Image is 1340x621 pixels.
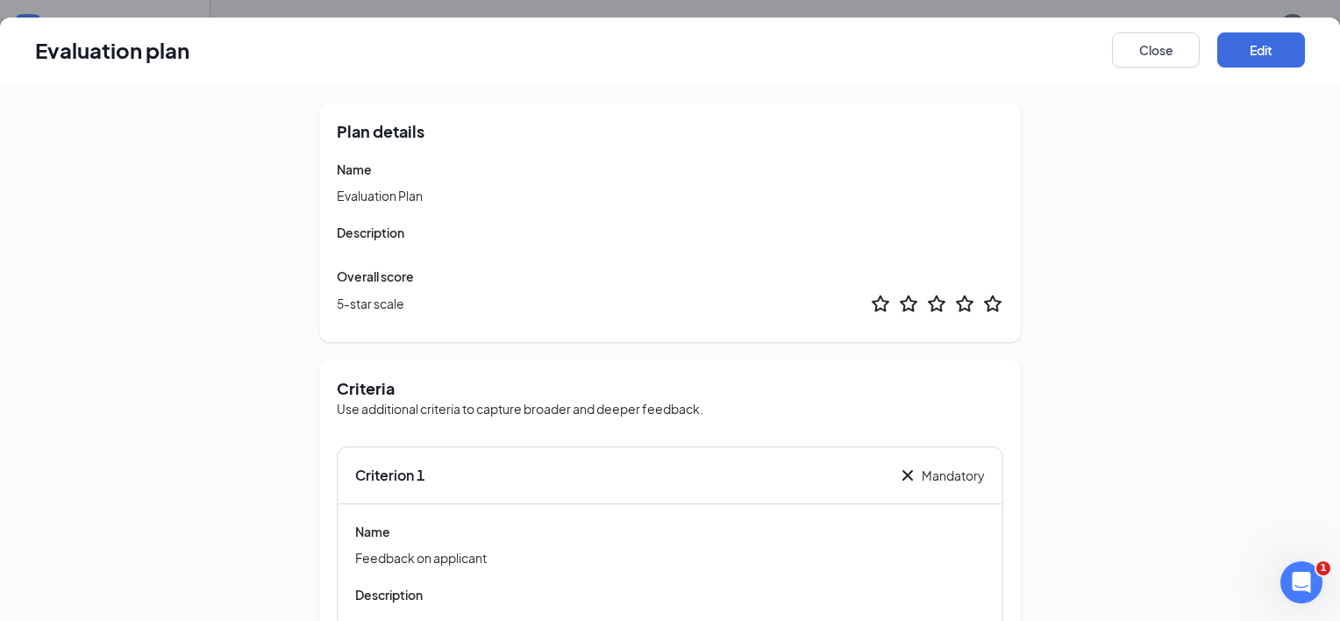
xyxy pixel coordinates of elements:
span: Description [337,225,404,240]
svg: StarBorder [954,293,975,314]
span: Name [355,522,985,541]
svg: StarBorder [898,293,919,314]
svg: StarBorder [870,293,891,314]
button: Close [1112,32,1200,68]
span: 1 [1316,561,1330,575]
span: Name [337,160,1003,179]
span: Use additional criteria to capture broader and deeper feedback. [337,401,703,417]
span: 5-star scale [337,294,404,313]
button: Close [1294,32,1305,34]
svg: Cross [897,465,918,486]
iframe: Intercom live chat [1280,561,1322,603]
span: Description [355,587,423,603]
h1: Evaluation plan [35,35,189,65]
h2: Criteria [337,377,1003,399]
h2: Plan details [337,120,1003,142]
svg: StarBorder [982,293,1003,314]
span: Mandatory [922,466,985,485]
svg: StarBorder [926,293,947,314]
h3: Criterion 1 [355,466,897,485]
span: Evaluation Plan [337,186,1003,205]
span: Feedback on applicant [355,548,985,567]
button: Edit [1217,32,1305,68]
span: Overall score [337,268,414,284]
